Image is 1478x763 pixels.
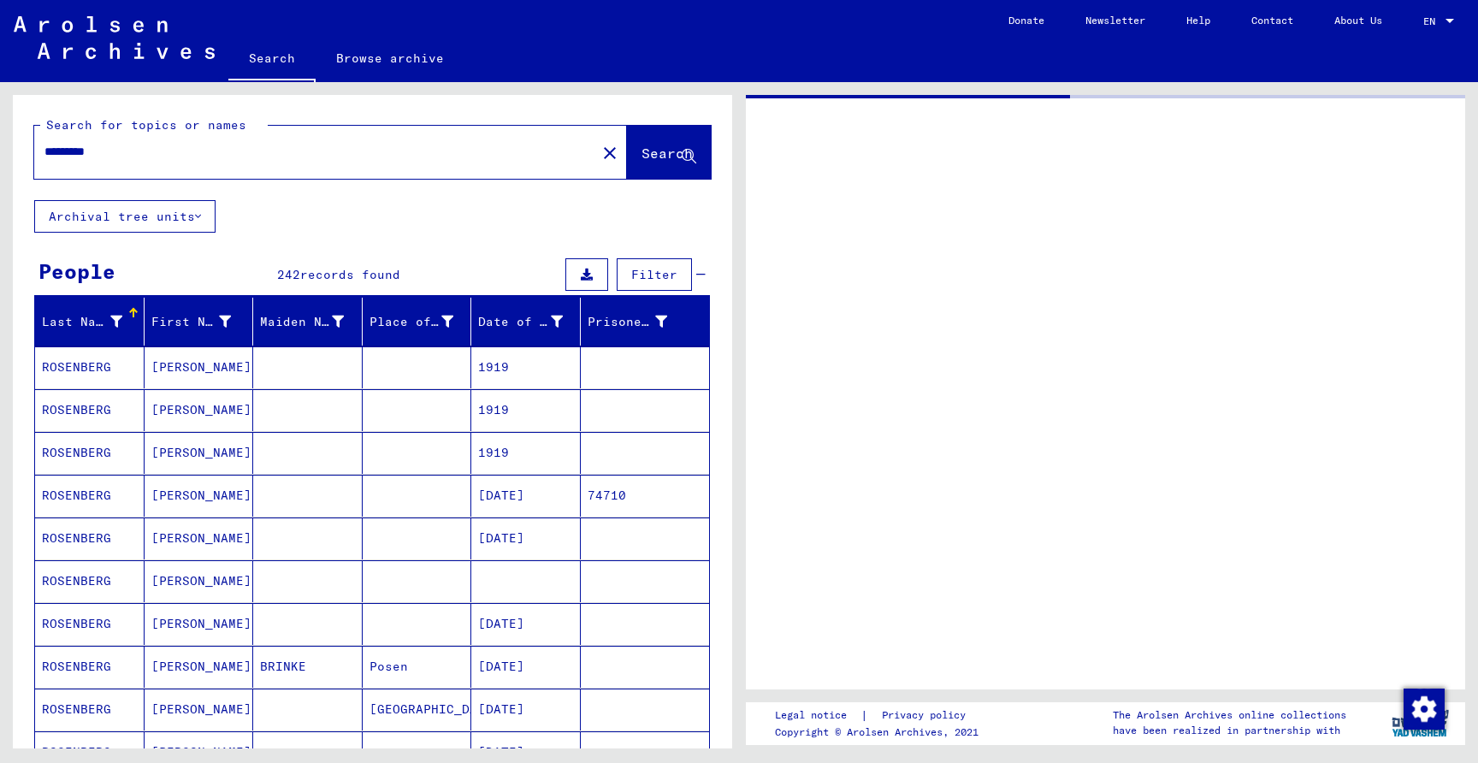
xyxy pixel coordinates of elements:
mat-cell: [PERSON_NAME] [145,518,254,559]
mat-label: Search for topics or names [46,117,246,133]
mat-select-trigger: EN [1423,15,1435,27]
div: First Name [151,313,232,331]
mat-cell: [PERSON_NAME] [145,689,254,730]
div: Prisoner # [588,308,689,335]
img: Arolsen_neg.svg [14,16,215,59]
div: Last Name [42,308,144,335]
div: Place of Birth [369,308,476,335]
mat-cell: BRINKE [253,646,363,688]
mat-cell: ROSENBERG [35,346,145,388]
img: yv_logo.png [1388,701,1452,744]
p: have been realized in partnership with [1113,723,1346,738]
mat-cell: 1919 [471,432,581,474]
mat-cell: [PERSON_NAME] [145,560,254,602]
button: Clear [593,135,627,169]
div: People [38,256,115,287]
div: Last Name [42,313,122,331]
mat-icon: close [600,143,620,163]
span: 242 [277,267,300,282]
mat-cell: 74710 [581,475,710,517]
mat-cell: [DATE] [471,475,581,517]
a: Legal notice [775,707,860,725]
button: Search [627,126,711,179]
mat-header-cell: First Name [145,298,254,346]
mat-cell: [PERSON_NAME] [145,603,254,645]
a: Search [228,38,316,82]
mat-cell: ROSENBERG [35,689,145,730]
mat-cell: [DATE] [471,646,581,688]
mat-cell: 1919 [471,346,581,388]
mat-cell: ROSENBERG [35,389,145,431]
a: Privacy policy [868,707,986,725]
mat-header-cell: Place of Birth [363,298,472,346]
mat-cell: [GEOGRAPHIC_DATA] [363,689,472,730]
div: Date of Birth [478,308,584,335]
p: Copyright © Arolsen Archives, 2021 [775,725,986,740]
div: Place of Birth [369,313,454,331]
mat-cell: ROSENBERG [35,603,145,645]
mat-cell: [PERSON_NAME] [145,475,254,517]
img: Zustimmung ändern [1404,689,1445,730]
div: Maiden Name [260,308,365,335]
mat-header-cell: Prisoner # [581,298,710,346]
span: Filter [631,267,677,282]
mat-header-cell: Date of Birth [471,298,581,346]
mat-header-cell: Maiden Name [253,298,363,346]
mat-cell: ROSENBERG [35,475,145,517]
a: Browse archive [316,38,464,79]
mat-cell: ROSENBERG [35,518,145,559]
mat-cell: 1919 [471,389,581,431]
mat-cell: [PERSON_NAME] [145,389,254,431]
mat-cell: [PERSON_NAME] [145,432,254,474]
button: Filter [617,258,692,291]
mat-cell: ROSENBERG [35,432,145,474]
mat-header-cell: Last Name [35,298,145,346]
span: records found [300,267,400,282]
mat-cell: [DATE] [471,518,581,559]
mat-cell: ROSENBERG [35,560,145,602]
mat-cell: [DATE] [471,689,581,730]
mat-cell: [PERSON_NAME] [145,646,254,688]
div: | [775,707,986,725]
p: The Arolsen Archives online collections [1113,707,1346,723]
div: Date of Birth [478,313,563,331]
span: Search [641,145,693,162]
div: Prisoner # [588,313,668,331]
div: Maiden Name [260,313,344,331]
div: First Name [151,308,253,335]
mat-cell: ROSENBERG [35,646,145,688]
mat-cell: Posen [363,646,472,688]
mat-cell: [DATE] [471,603,581,645]
button: Archival tree units [34,200,216,233]
mat-cell: [PERSON_NAME] [145,346,254,388]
